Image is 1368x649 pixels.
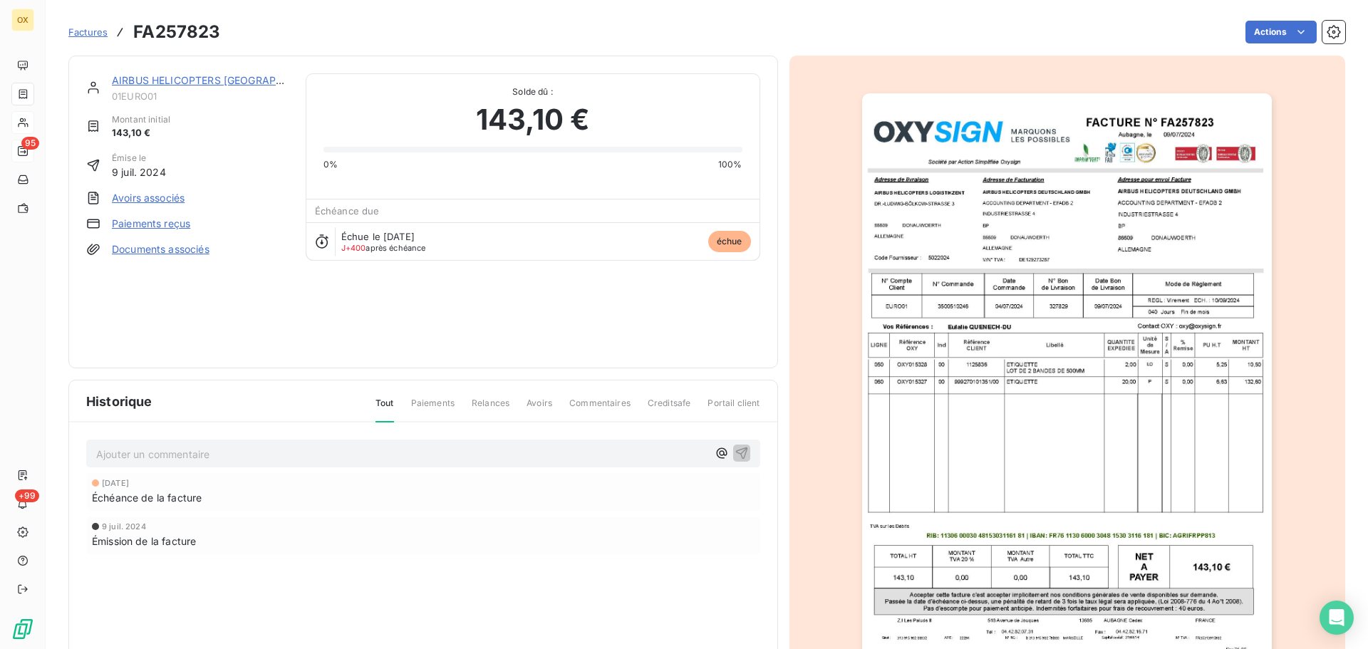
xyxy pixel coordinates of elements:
[112,113,170,126] span: Montant initial
[1320,601,1354,635] div: Open Intercom Messenger
[15,489,39,502] span: +99
[708,397,760,421] span: Portail client
[68,25,108,39] a: Factures
[112,165,166,180] span: 9 juil. 2024
[569,397,631,421] span: Commentaires
[112,126,170,140] span: 143,10 €
[323,158,338,171] span: 0%
[648,397,691,421] span: Creditsafe
[341,243,366,253] span: J+400
[102,522,146,531] span: 9 juil. 2024
[11,9,34,31] div: OX
[718,158,742,171] span: 100%
[411,397,455,421] span: Paiements
[133,19,220,45] h3: FA257823
[86,392,152,411] span: Historique
[112,90,289,102] span: 01EURO01
[315,205,380,217] span: Échéance due
[112,191,185,205] a: Avoirs associés
[341,231,415,242] span: Échue le [DATE]
[112,217,190,231] a: Paiements reçus
[112,242,209,256] a: Documents associés
[112,74,327,86] a: AIRBUS HELICOPTERS [GEOGRAPHIC_DATA]
[21,137,39,150] span: 95
[472,397,509,421] span: Relances
[1245,21,1317,43] button: Actions
[341,244,426,252] span: après échéance
[92,490,202,505] span: Échéance de la facture
[527,397,552,421] span: Avoirs
[102,479,129,487] span: [DATE]
[112,152,166,165] span: Émise le
[708,231,751,252] span: échue
[323,85,742,98] span: Solde dû :
[375,397,394,422] span: Tout
[92,534,196,549] span: Émission de la facture
[11,618,34,640] img: Logo LeanPay
[68,26,108,38] span: Factures
[476,98,589,141] span: 143,10 €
